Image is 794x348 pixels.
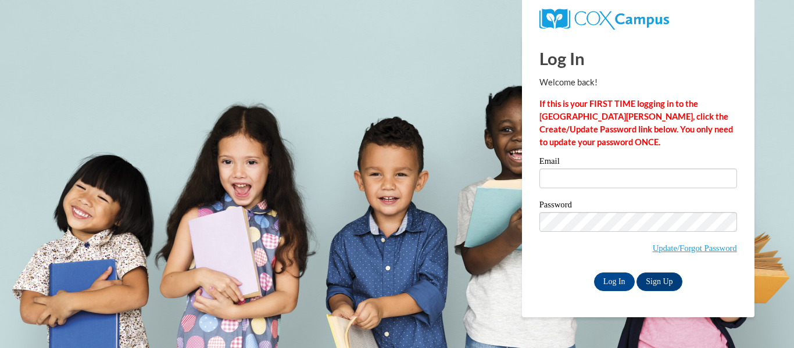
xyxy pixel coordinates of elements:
[539,157,737,168] label: Email
[653,243,737,253] a: Update/Forgot Password
[539,76,737,89] p: Welcome back!
[539,200,737,212] label: Password
[539,99,733,147] strong: If this is your FIRST TIME logging in to the [GEOGRAPHIC_DATA][PERSON_NAME], click the Create/Upd...
[539,9,669,30] img: COX Campus
[594,272,635,291] input: Log In
[539,13,669,23] a: COX Campus
[539,46,737,70] h1: Log In
[636,272,682,291] a: Sign Up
